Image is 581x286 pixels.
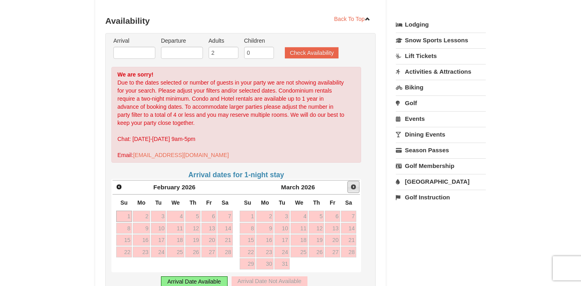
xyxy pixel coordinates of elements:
[151,247,166,258] a: 24
[133,223,150,234] a: 9
[201,223,217,234] a: 13
[155,199,162,206] span: Tuesday
[133,247,150,258] a: 23
[185,234,201,246] a: 19
[111,171,361,179] h4: Arrival dates for 1-night stay
[167,234,184,246] a: 18
[279,199,285,206] span: Tuesday
[341,211,356,222] a: 7
[281,184,299,191] span: March
[396,111,486,126] a: Events
[396,158,486,173] a: Golf Membership
[217,234,233,246] a: 21
[396,143,486,158] a: Season Passes
[347,181,359,193] a: Next
[153,184,180,191] span: February
[325,247,340,258] a: 27
[341,234,356,246] a: 21
[396,127,486,142] a: Dining Events
[222,199,228,206] span: Saturday
[217,247,233,258] a: 28
[290,234,308,246] a: 18
[274,211,290,222] a: 3
[217,211,233,222] a: 7
[274,258,290,269] a: 31
[116,211,132,222] a: 1
[256,258,274,269] a: 30
[396,33,486,48] a: Snow Sports Lessons
[167,223,184,234] a: 11
[274,247,290,258] a: 24
[261,199,269,206] span: Monday
[325,234,340,246] a: 20
[240,258,255,269] a: 29
[185,223,201,234] a: 12
[341,223,356,234] a: 14
[396,17,486,32] a: Lodging
[217,223,233,234] a: 14
[171,199,180,206] span: Wednesday
[240,223,255,234] a: 8
[396,48,486,63] a: Lift Tickets
[396,190,486,205] a: Golf Instruction
[201,234,217,246] a: 20
[274,234,290,246] a: 17
[350,184,357,190] span: Next
[240,234,255,246] a: 15
[244,37,274,45] label: Children
[161,37,203,45] label: Departure
[256,211,274,222] a: 2
[256,247,274,258] a: 23
[309,247,324,258] a: 26
[313,199,320,206] span: Thursday
[290,211,308,222] a: 4
[285,47,339,58] button: Check Availability
[116,234,132,246] a: 15
[167,211,184,222] a: 4
[151,223,166,234] a: 10
[330,199,335,206] span: Friday
[201,247,217,258] a: 27
[329,13,376,25] a: Back To Top
[113,181,125,193] a: Prev
[133,211,150,222] a: 2
[182,184,195,191] span: 2026
[117,71,153,78] strong: We are sorry!
[190,199,196,206] span: Thursday
[240,211,255,222] a: 1
[116,223,132,234] a: 8
[167,247,184,258] a: 25
[396,95,486,110] a: Golf
[201,211,217,222] a: 6
[111,67,361,163] div: Due to the dates selected or number of guests in your party we are not showing availability for y...
[309,211,324,222] a: 5
[137,199,145,206] span: Monday
[209,37,238,45] label: Adults
[113,37,155,45] label: Arrival
[290,223,308,234] a: 11
[345,199,352,206] span: Saturday
[295,199,303,206] span: Wednesday
[309,234,324,246] a: 19
[185,211,201,222] a: 5
[274,223,290,234] a: 10
[120,199,127,206] span: Sunday
[325,211,340,222] a: 6
[133,152,229,158] a: [EMAIL_ADDRESS][DOMAIN_NAME]
[396,64,486,79] a: Activities & Attractions
[244,199,251,206] span: Sunday
[309,223,324,234] a: 12
[240,247,255,258] a: 22
[206,199,212,206] span: Friday
[290,247,308,258] a: 25
[256,223,274,234] a: 9
[396,174,486,189] a: [GEOGRAPHIC_DATA]
[396,80,486,95] a: Biking
[116,247,132,258] a: 22
[301,184,315,191] span: 2026
[116,184,122,190] span: Prev
[256,234,274,246] a: 16
[325,223,340,234] a: 13
[151,211,166,222] a: 3
[105,13,376,29] h3: Availability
